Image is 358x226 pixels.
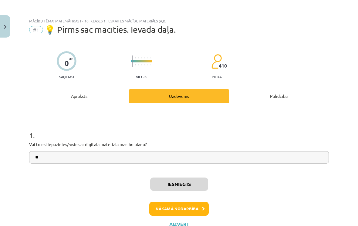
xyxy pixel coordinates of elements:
img: icon-short-line-57e1e144782c952c97e751825c79c345078a6d821885a25fce030b3d8c18986b.svg [147,57,148,58]
img: icon-short-line-57e1e144782c952c97e751825c79c345078a6d821885a25fce030b3d8c18986b.svg [135,57,136,58]
span: 💡 Pirms sāc mācīties. Ievada daļa. [45,25,176,35]
img: icon-short-line-57e1e144782c952c97e751825c79c345078a6d821885a25fce030b3d8c18986b.svg [138,64,139,65]
img: icon-short-line-57e1e144782c952c97e751825c79c345078a6d821885a25fce030b3d8c18986b.svg [144,57,145,58]
span: 410 [219,63,227,68]
img: icon-short-line-57e1e144782c952c97e751825c79c345078a6d821885a25fce030b3d8c18986b.svg [147,64,148,65]
img: icon-short-line-57e1e144782c952c97e751825c79c345078a6d821885a25fce030b3d8c18986b.svg [150,57,151,58]
img: icon-long-line-d9ea69661e0d244f92f715978eff75569469978d946b2353a9bb055b3ed8787d.svg [132,55,133,67]
img: icon-short-line-57e1e144782c952c97e751825c79c345078a6d821885a25fce030b3d8c18986b.svg [144,64,145,65]
img: icon-short-line-57e1e144782c952c97e751825c79c345078a6d821885a25fce030b3d8c18986b.svg [141,64,142,65]
div: Palīdzība [229,89,329,103]
p: Saņemsi [57,75,76,79]
div: Uzdevums [129,89,229,103]
span: XP [69,57,73,60]
button: Iesniegts [150,178,208,191]
div: Mācību tēma: Matemātikas i - 10. klases 1. ieskaites mācību materiāls (a,b) [29,19,329,23]
img: icon-short-line-57e1e144782c952c97e751825c79c345078a6d821885a25fce030b3d8c18986b.svg [135,64,136,65]
img: icon-short-line-57e1e144782c952c97e751825c79c345078a6d821885a25fce030b3d8c18986b.svg [150,64,151,65]
div: 0 [65,59,69,68]
img: icon-short-line-57e1e144782c952c97e751825c79c345078a6d821885a25fce030b3d8c18986b.svg [141,57,142,58]
h1: 1 . [29,121,329,139]
div: Apraksts [29,89,129,103]
p: Viegls [136,75,147,79]
img: icon-short-line-57e1e144782c952c97e751825c79c345078a6d821885a25fce030b3d8c18986b.svg [138,57,139,58]
span: #1 [29,26,43,33]
p: pilda [212,75,221,79]
p: Vai tu esi iepazinies/-usies ar digitālā materiāla mācību plānu? [29,141,329,148]
button: Nākamā nodarbība [149,202,209,216]
img: icon-close-lesson-0947bae3869378f0d4975bcd49f059093ad1ed9edebbc8119c70593378902aed.svg [4,25,6,29]
img: students-c634bb4e5e11cddfef0936a35e636f08e4e9abd3cc4e673bd6f9a4125e45ecb1.svg [211,54,222,69]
